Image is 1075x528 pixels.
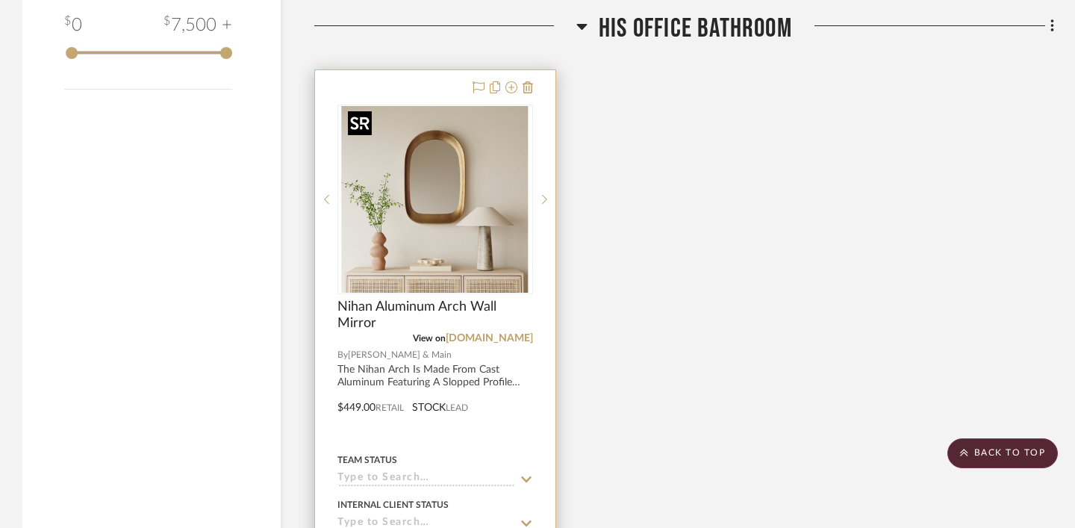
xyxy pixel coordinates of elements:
[947,438,1058,468] scroll-to-top-button: BACK TO TOP
[342,106,529,293] img: Nihan Aluminum Arch Wall Mirror
[337,299,533,332] span: Nihan Aluminum Arch Wall Mirror
[163,12,232,39] div: 7,500 +
[337,472,515,486] input: Type to Search…
[337,348,348,362] span: By
[446,333,533,344] a: [DOMAIN_NAME]
[348,348,452,362] span: [PERSON_NAME] & Main
[338,105,532,293] div: 0
[413,334,446,343] span: View on
[337,453,397,467] div: Team Status
[599,13,792,45] span: His Office Bathroom
[337,498,449,512] div: Internal Client Status
[64,12,82,39] div: 0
